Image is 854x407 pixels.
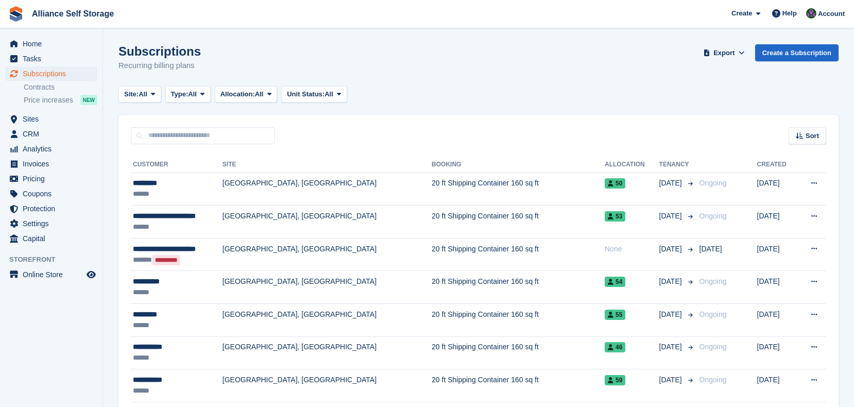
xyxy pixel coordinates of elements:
[806,8,816,19] img: Romilly Norton
[605,310,625,320] span: 55
[806,131,819,141] span: Sort
[605,342,625,352] span: 46
[23,112,84,126] span: Sites
[215,86,278,103] button: Allocation: All
[23,201,84,216] span: Protection
[757,238,797,271] td: [DATE]
[605,244,659,255] div: None
[659,244,684,255] span: [DATE]
[223,206,432,239] td: [GEOGRAPHIC_DATA], [GEOGRAPHIC_DATA]
[5,157,97,171] a: menu
[659,375,684,385] span: [DATE]
[699,376,727,384] span: Ongoing
[757,206,797,239] td: [DATE]
[5,186,97,201] a: menu
[432,157,605,173] th: Booking
[659,178,684,189] span: [DATE]
[5,267,97,282] a: menu
[605,157,659,173] th: Allocation
[5,66,97,81] a: menu
[24,94,97,106] a: Price increases NEW
[757,157,797,173] th: Created
[80,95,97,105] div: NEW
[757,304,797,337] td: [DATE]
[5,127,97,141] a: menu
[324,89,333,99] span: All
[24,95,73,105] span: Price increases
[605,178,625,189] span: 50
[699,277,727,285] span: Ongoing
[23,172,84,186] span: Pricing
[699,343,727,351] span: Ongoing
[23,37,84,51] span: Home
[139,89,147,99] span: All
[605,277,625,287] span: 54
[223,157,432,173] th: Site
[432,238,605,271] td: 20 ft Shipping Container 160 sq ft
[432,271,605,304] td: 20 ft Shipping Container 160 sq ft
[757,173,797,206] td: [DATE]
[731,8,752,19] span: Create
[659,211,684,222] span: [DATE]
[9,255,103,265] span: Storefront
[432,336,605,369] td: 20 ft Shipping Container 160 sq ft
[223,369,432,402] td: [GEOGRAPHIC_DATA], [GEOGRAPHIC_DATA]
[782,8,797,19] span: Help
[23,127,84,141] span: CRM
[432,304,605,337] td: 20 ft Shipping Container 160 sq ft
[659,309,684,320] span: [DATE]
[757,271,797,304] td: [DATE]
[223,271,432,304] td: [GEOGRAPHIC_DATA], [GEOGRAPHIC_DATA]
[432,206,605,239] td: 20 ft Shipping Container 160 sq ft
[188,89,197,99] span: All
[165,86,211,103] button: Type: All
[5,231,97,246] a: menu
[432,369,605,402] td: 20 ft Shipping Container 160 sq ft
[5,112,97,126] a: menu
[5,37,97,51] a: menu
[23,216,84,231] span: Settings
[131,157,223,173] th: Customer
[5,201,97,216] a: menu
[5,142,97,156] a: menu
[699,310,727,318] span: Ongoing
[118,44,201,58] h1: Subscriptions
[223,238,432,271] td: [GEOGRAPHIC_DATA], [GEOGRAPHIC_DATA]
[699,245,722,253] span: [DATE]
[23,231,84,246] span: Capital
[220,89,255,99] span: Allocation:
[8,6,24,22] img: stora-icon-8386f47178a22dfd0bd8f6a31ec36ba5ce8667c1dd55bd0f319d3a0aa187defe.svg
[23,186,84,201] span: Coupons
[757,369,797,402] td: [DATE]
[118,86,161,103] button: Site: All
[699,212,727,220] span: Ongoing
[23,267,84,282] span: Online Store
[755,44,839,61] a: Create a Subscription
[23,66,84,81] span: Subscriptions
[223,336,432,369] td: [GEOGRAPHIC_DATA], [GEOGRAPHIC_DATA]
[818,9,845,19] span: Account
[699,179,727,187] span: Ongoing
[605,375,625,385] span: 59
[28,5,118,22] a: Alliance Self Storage
[255,89,264,99] span: All
[5,52,97,66] a: menu
[223,304,432,337] td: [GEOGRAPHIC_DATA], [GEOGRAPHIC_DATA]
[223,173,432,206] td: [GEOGRAPHIC_DATA], [GEOGRAPHIC_DATA]
[5,172,97,186] a: menu
[23,157,84,171] span: Invoices
[702,44,747,61] button: Export
[23,142,84,156] span: Analytics
[171,89,189,99] span: Type:
[757,336,797,369] td: [DATE]
[659,157,695,173] th: Tenancy
[287,89,324,99] span: Unit Status:
[124,89,139,99] span: Site:
[85,268,97,281] a: Preview store
[24,82,97,92] a: Contracts
[659,342,684,352] span: [DATE]
[605,211,625,222] span: 53
[118,60,201,72] p: Recurring billing plans
[23,52,84,66] span: Tasks
[659,276,684,287] span: [DATE]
